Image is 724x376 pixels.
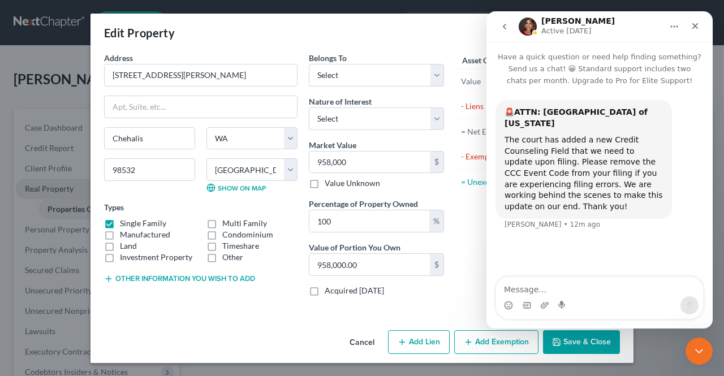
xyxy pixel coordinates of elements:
[543,330,620,354] button: Save & Close
[309,254,430,275] input: 0.00
[309,210,429,232] input: 0.00
[309,96,372,107] label: Nature of Interest
[461,151,546,162] div: - Exemptions
[462,54,520,66] label: Asset Calculator
[461,176,546,188] div: = Unexempt
[104,201,124,213] label: Types
[105,128,195,149] input: Enter city...
[206,183,266,192] a: Show on Map
[104,25,175,41] div: Edit Property
[430,152,443,173] div: $
[222,229,273,240] label: Condominium
[309,198,418,210] label: Percentage of Property Owned
[120,252,192,263] label: Investment Property
[461,101,546,112] div: - Liens
[309,53,347,63] span: Belongs To
[461,126,546,137] div: = Net Equity
[486,11,713,329] iframe: Intercom live chat
[120,240,137,252] label: Land
[454,330,538,354] button: Add Exemption
[104,274,255,283] button: Other information you wish to add
[686,338,713,365] iframe: Intercom live chat
[120,229,170,240] label: Manufactured
[388,330,450,354] button: Add Lien
[429,210,443,232] div: %
[120,218,166,229] label: Single Family
[222,252,243,263] label: Other
[222,240,259,252] label: Timeshare
[104,53,133,63] span: Address
[104,158,195,181] input: Enter zip...
[325,285,384,296] label: Acquired [DATE]
[325,178,380,189] label: Value Unknown
[430,254,443,275] div: $
[222,218,267,229] label: Multi Family
[309,152,430,173] input: 0.00
[309,139,356,151] label: Market Value
[105,96,297,118] input: Apt, Suite, etc...
[309,241,400,253] label: Value of Portion You Own
[105,64,297,86] input: Enter address...
[461,76,546,87] div: Value
[341,331,383,354] button: Cancel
